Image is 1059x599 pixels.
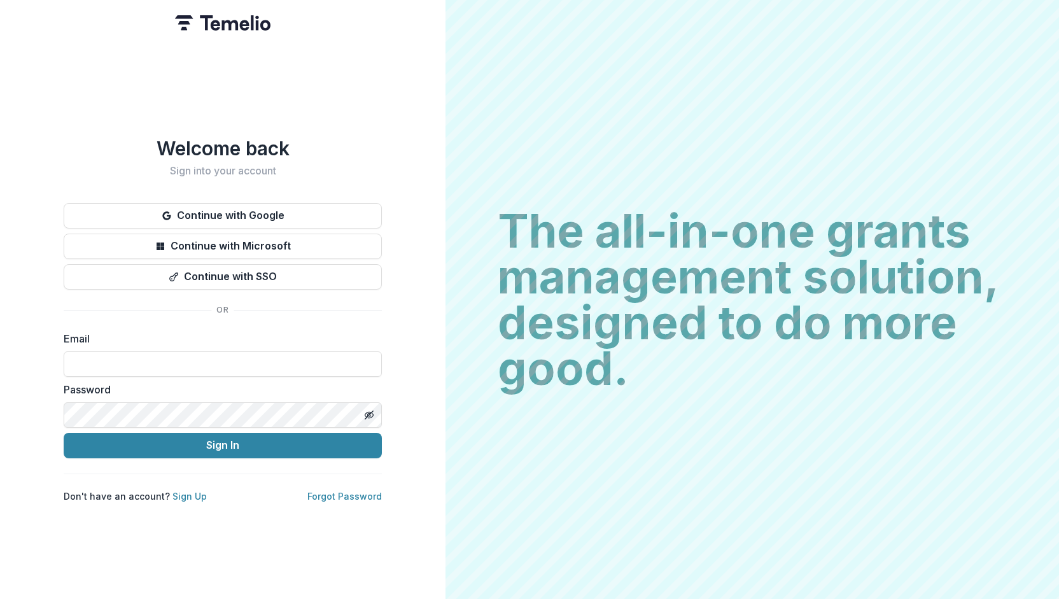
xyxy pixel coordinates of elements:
button: Toggle password visibility [359,405,379,425]
a: Sign Up [172,491,207,502]
h1: Welcome back [64,137,382,160]
button: Continue with SSO [64,264,382,290]
label: Password [64,382,374,397]
p: Don't have an account? [64,490,207,503]
button: Continue with Microsoft [64,234,382,259]
label: Email [64,331,374,346]
h2: Sign into your account [64,165,382,177]
img: Temelio [175,15,270,31]
button: Sign In [64,433,382,458]
a: Forgot Password [307,491,382,502]
button: Continue with Google [64,203,382,229]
